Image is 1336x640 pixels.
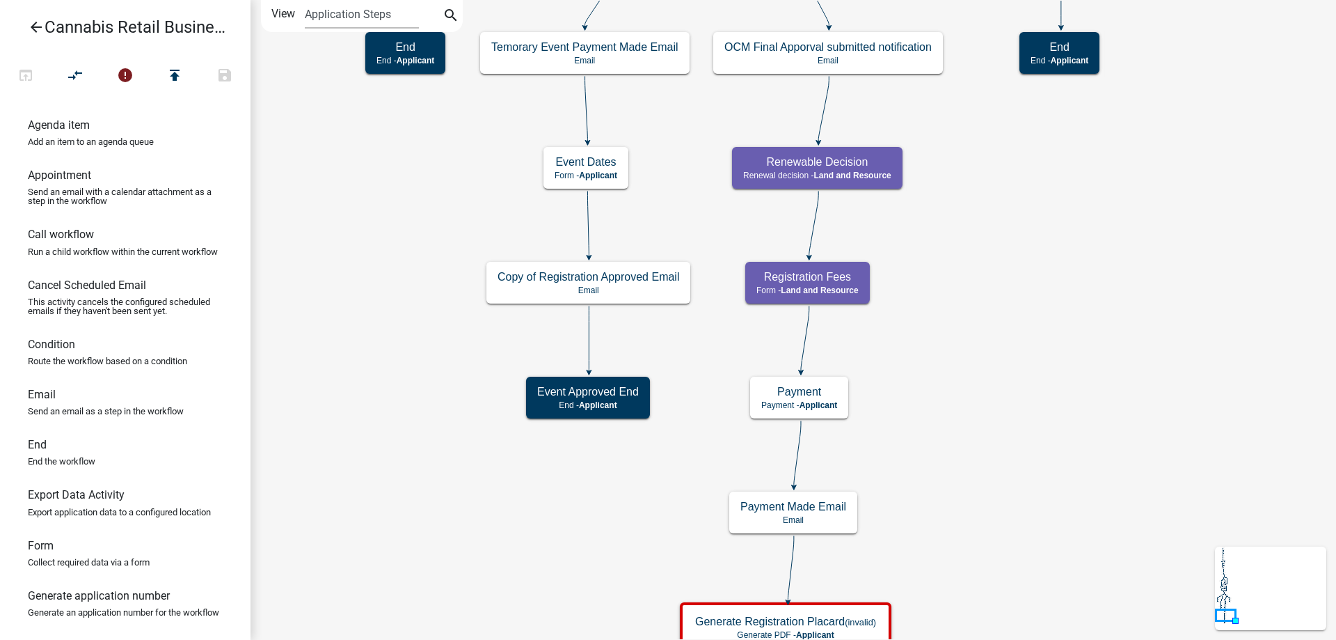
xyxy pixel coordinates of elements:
i: arrow_back [28,19,45,38]
h5: Payment [761,385,837,398]
button: 5 problems in this workflow [100,61,150,91]
span: Land and Resource [813,171,891,180]
h6: Generate application number [28,589,170,602]
h6: Email [28,388,56,401]
i: save [216,67,233,86]
h5: Renewable Decision [743,155,891,169]
a: Cannabis Retail Businesses and Temporary Cannabis Events [11,11,228,43]
p: End - [1031,56,1088,65]
p: Send an email with a calendar attachment as a step in the workflow [28,187,223,205]
h6: Export Data Activity [28,488,125,501]
h6: Appointment [28,169,91,182]
i: compare_arrows [67,67,84,86]
span: Applicant [397,56,435,65]
p: Form - [756,286,859,295]
h5: Temorary Event Payment Made Email [491,40,678,54]
button: search [440,6,462,28]
p: Email [498,286,679,295]
p: Route the workflow based on a condition [28,357,187,366]
h6: Call workflow [28,228,94,241]
p: Generate PDF - [695,630,876,640]
h6: Agenda item [28,118,90,132]
p: End - [376,56,434,65]
p: Collect required data via a form [28,558,150,567]
button: Publish [150,61,200,91]
h5: OCM Final Apporval submitted notification [724,40,932,54]
p: Email [740,515,846,525]
p: This activity cancels the configured scheduled emails if they haven't been sent yet. [28,297,223,315]
h6: Condition [28,338,75,351]
p: Generate an application number for the workflow [28,608,219,617]
button: Auto Layout [50,61,100,91]
span: Applicant [579,400,617,410]
i: open_in_browser [17,67,34,86]
h6: End [28,438,47,451]
p: Export application data to a configured location [28,508,211,517]
span: Applicant [796,630,834,640]
p: Payment - [761,400,837,410]
div: Workflow actions [1,61,250,95]
span: Land and Resource [781,286,858,295]
h5: Copy of Registration Approved Email [498,270,679,283]
h6: Cancel Scheduled Email [28,279,146,292]
h5: Generate Registration Placard [695,615,876,628]
h5: End [1031,40,1088,54]
p: Form - [555,171,617,180]
h5: Event Dates [555,155,617,169]
p: Run a child workflow within the current workflow [28,247,218,256]
h5: Payment Made Email [740,500,846,513]
h5: Event Approved End [537,385,639,398]
span: Applicant [579,171,617,180]
p: Email [491,56,678,65]
p: Email [724,56,932,65]
p: End the workflow [28,457,95,466]
span: Applicant [800,400,838,410]
i: publish [166,67,183,86]
p: Send an email as a step in the workflow [28,407,184,416]
p: Renewal decision - [743,171,891,180]
small: (invalid) [845,617,876,627]
button: Save [200,61,250,91]
h6: Form [28,539,54,552]
i: error [117,67,134,86]
h5: End [376,40,434,54]
p: End - [537,400,639,410]
h5: Registration Fees [756,270,859,283]
button: Test Workflow [1,61,51,91]
i: search [443,7,459,26]
span: Applicant [1051,56,1089,65]
p: Add an item to an agenda queue [28,137,154,146]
